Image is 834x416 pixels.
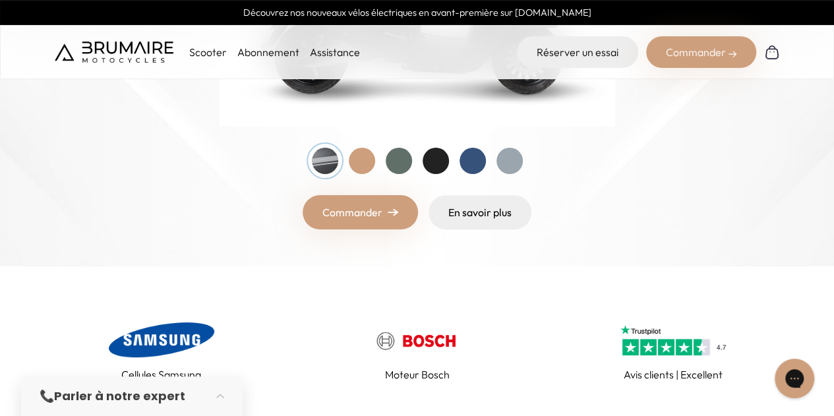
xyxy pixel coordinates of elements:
[429,195,531,229] a: En savoir plus
[237,45,299,59] a: Abonnement
[729,50,736,58] img: right-arrow-2.png
[566,319,780,382] a: Avis clients | Excellent
[646,36,756,68] div: Commander
[388,208,398,216] img: right-arrow.png
[624,367,723,382] p: Avis clients | Excellent
[303,195,418,229] a: Commander
[768,354,821,403] iframe: Gorgias live chat messenger
[385,367,450,382] p: Moteur Bosch
[311,319,524,382] a: Moteur Bosch
[55,319,268,382] a: Cellules Samsung
[121,367,201,382] p: Cellules Samsung
[189,44,227,60] p: Scooter
[310,45,360,59] a: Assistance
[517,36,638,68] a: Réserver un essai
[764,44,780,60] img: Panier
[55,42,173,63] img: Brumaire Motocycles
